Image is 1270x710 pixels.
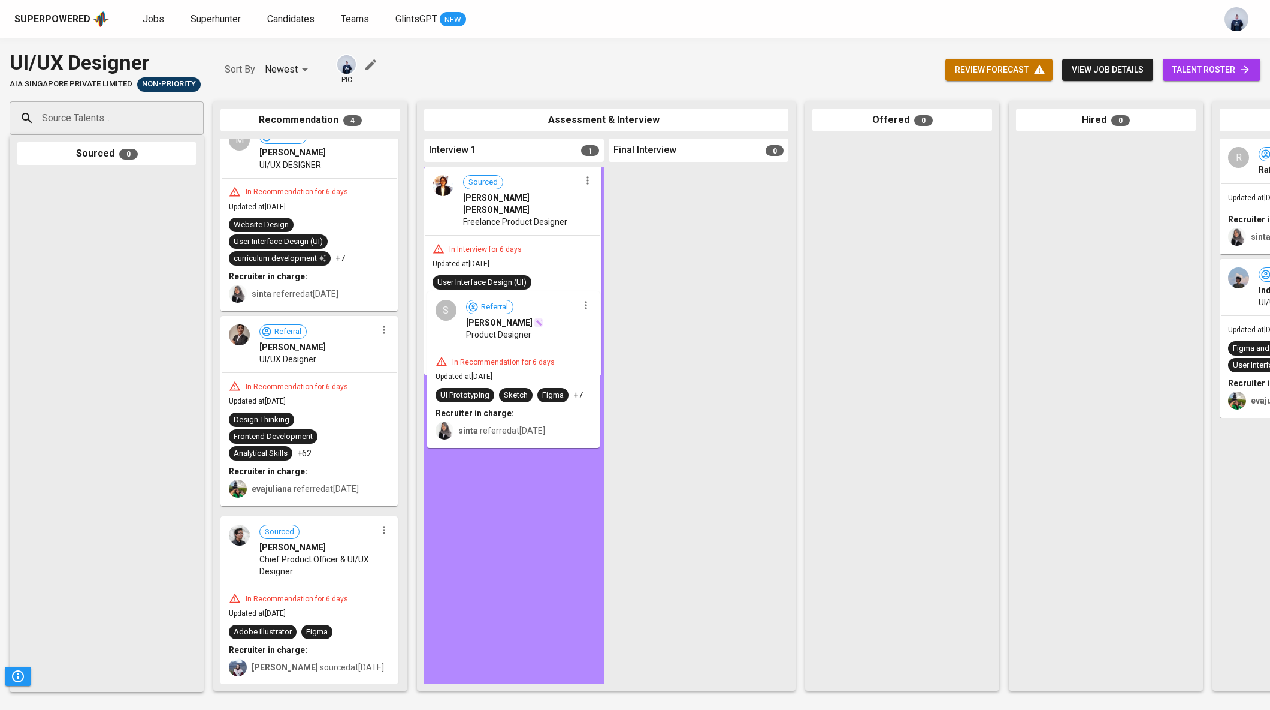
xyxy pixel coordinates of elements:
span: GlintsGPT [395,13,437,25]
button: review forecast [945,59,1053,81]
span: 0 [119,149,138,160]
span: Final Interview [613,143,676,157]
div: Newest [265,59,312,81]
a: Teams [341,12,371,27]
span: talent roster [1172,62,1251,77]
p: Newest [265,62,298,77]
button: Pipeline Triggers [5,667,31,686]
a: Superhunter [190,12,243,27]
div: Superpowered [14,13,90,26]
div: Sourced [17,142,196,166]
p: Sort By [225,62,255,77]
div: Assessment & Interview [424,109,788,132]
div: Recommendation [220,109,400,132]
span: view job details [1072,62,1144,77]
div: Offered [812,109,992,132]
a: talent roster [1163,59,1260,81]
span: 0 [766,145,784,156]
img: annisa@glints.com [337,55,356,74]
div: UI/UX Designer [10,48,201,77]
span: NEW [440,14,466,26]
img: app logo [93,10,109,28]
span: Jobs [143,13,164,25]
a: Jobs [143,12,167,27]
a: Candidates [267,12,317,27]
span: Superhunter [190,13,241,25]
a: Superpoweredapp logo [14,10,109,28]
div: Sufficient Talents in Pipeline [137,77,201,92]
button: view job details [1062,59,1153,81]
span: AIA Singapore Private Limited [10,79,132,90]
span: review forecast [955,62,1043,77]
span: Candidates [267,13,315,25]
span: 0 [1111,115,1130,126]
a: GlintsGPT NEW [395,12,466,27]
span: Teams [341,13,369,25]
span: 4 [343,115,362,126]
button: Open [197,117,199,119]
span: Non-Priority [137,79,201,90]
div: pic [336,54,357,85]
span: 0 [914,115,933,126]
div: Hired [1016,109,1196,132]
span: 1 [581,145,599,156]
img: annisa@glints.com [1224,7,1248,31]
span: Interview 1 [429,143,476,157]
